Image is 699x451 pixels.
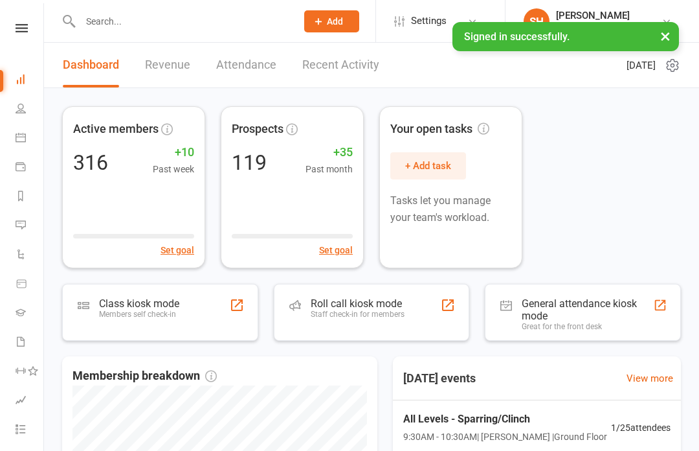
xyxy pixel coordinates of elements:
[464,30,570,43] span: Signed in successfully.
[522,322,653,331] div: Great for the front desk
[390,152,466,179] button: + Add task
[311,297,405,310] div: Roll call kiosk mode
[611,421,671,435] span: 1 / 25 attendees
[411,6,447,36] span: Settings
[76,12,287,30] input: Search...
[304,10,359,32] button: Add
[16,154,45,183] a: Payments
[99,297,179,310] div: Class kiosk mode
[390,120,489,139] span: Your open tasks
[216,43,276,87] a: Attendance
[153,162,194,176] span: Past week
[232,120,283,139] span: Prospects
[556,10,630,21] div: [PERSON_NAME]
[390,192,511,225] p: Tasks let you manage your team's workload.
[403,430,607,444] span: 9:30AM - 10:30AM | [PERSON_NAME] | Ground Floor
[153,143,194,162] span: +10
[522,297,653,322] div: General attendance kiosk mode
[305,143,353,162] span: +35
[302,43,379,87] a: Recent Activity
[627,58,656,73] span: [DATE]
[73,120,159,139] span: Active members
[16,95,45,124] a: People
[305,162,353,176] span: Past month
[161,243,194,257] button: Set goal
[99,310,179,319] div: Members self check-in
[403,411,607,428] span: All Levels - Sparring/Clinch
[63,43,119,87] a: Dashboard
[16,124,45,154] a: Calendar
[232,152,267,173] div: 119
[16,183,45,212] a: Reports
[393,367,486,390] h3: [DATE] events
[16,66,45,95] a: Dashboard
[627,371,673,386] a: View more
[145,43,190,87] a: Revenue
[16,387,45,416] a: Assessments
[654,22,677,50] button: ×
[72,367,217,386] span: Membership breakdown
[327,16,343,27] span: Add
[16,270,45,299] a: Product Sales
[319,243,353,257] button: Set goal
[73,152,108,173] div: 316
[524,8,549,34] div: SH
[311,310,405,319] div: Staff check-in for members
[556,21,630,33] div: Suay Muay Thai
